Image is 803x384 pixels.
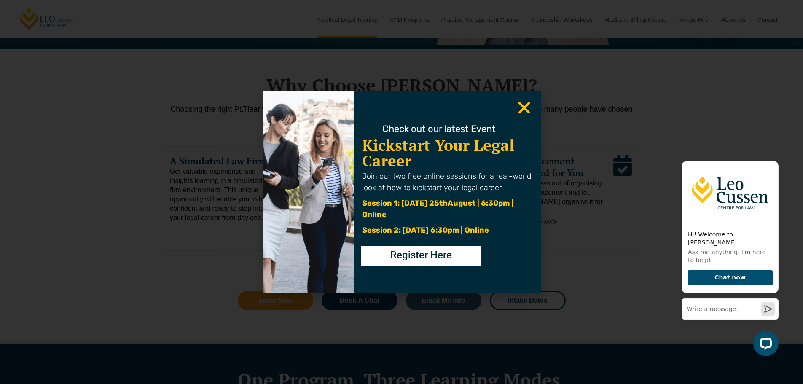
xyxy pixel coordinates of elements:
span: Session 2: [DATE] 6:30pm | Online [362,226,489,235]
span: Session 1: [DATE] 25 [362,199,439,208]
iframe: LiveChat chat widget [675,153,782,363]
a: Register Here [361,246,481,266]
span: Register Here [390,250,452,260]
span: th [439,199,448,208]
a: Close [516,99,532,116]
a: Kickstart Your Legal Career [362,135,514,171]
span: August | 6:30pm | Online [362,199,513,219]
span: Join our two free online sessions for a real-world look at how to kickstart your legal career. [362,172,531,192]
span: Check out our latest Event [382,124,496,134]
